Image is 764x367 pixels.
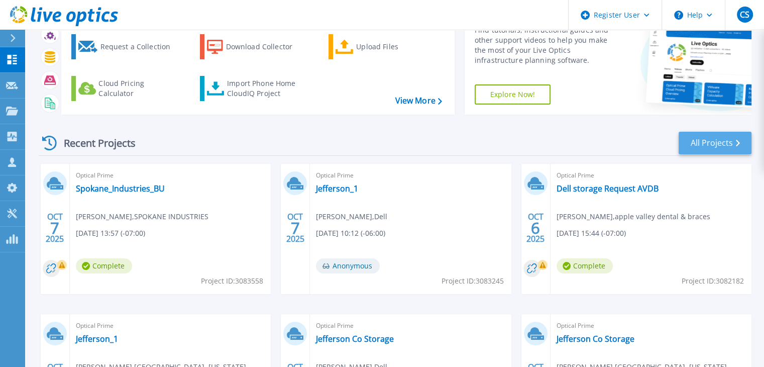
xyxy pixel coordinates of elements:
div: Request a Collection [100,37,180,57]
a: Jefferson_1 [316,183,358,194]
div: OCT 2025 [526,210,545,246]
span: Optical Prime [76,320,265,331]
div: Cloud Pricing Calculator [98,78,179,99]
span: CS [740,11,749,19]
a: Spokane_Industries_BU [76,183,165,194]
a: Download Collector [200,34,312,59]
a: Cloud Pricing Calculator [71,76,183,101]
a: Request a Collection [71,34,183,59]
span: [PERSON_NAME] , Dell [316,211,387,222]
a: Jefferson Co Storage [557,334,634,344]
div: Upload Files [356,37,436,57]
span: Complete [557,258,613,273]
span: [DATE] 13:57 (-07:00) [76,228,145,239]
a: All Projects [679,132,751,154]
span: Optical Prime [557,170,745,181]
span: Project ID: 3083558 [201,276,263,287]
span: Project ID: 3083245 [442,276,504,287]
span: [DATE] 15:44 (-07:00) [557,228,626,239]
a: Jefferson Co Storage [316,334,394,344]
div: Recent Projects [39,131,149,155]
span: Optical Prime [316,170,505,181]
a: Explore Now! [475,84,551,105]
span: Optical Prime [557,320,745,331]
span: [DATE] 10:12 (-06:00) [316,228,385,239]
span: Optical Prime [316,320,505,331]
span: 6 [531,224,540,232]
span: Optical Prime [76,170,265,181]
div: Import Phone Home CloudIQ Project [227,78,305,99]
div: OCT 2025 [286,210,305,246]
span: 7 [50,224,59,232]
a: Jefferson_1 [76,334,118,344]
a: Upload Files [329,34,441,59]
span: Project ID: 3082182 [682,276,744,287]
span: 7 [291,224,300,232]
div: OCT 2025 [45,210,64,246]
a: Dell storage Request AVDB [557,183,659,194]
span: Complete [76,258,132,273]
a: View More [395,96,442,106]
div: Find tutorials, instructional guides and other support videos to help you make the most of your L... [475,25,619,65]
span: Anonymous [316,258,380,273]
span: [PERSON_NAME] , SPOKANE INDUSTRIES [76,211,208,222]
div: Download Collector [226,37,306,57]
span: [PERSON_NAME] , apple valley dental & braces [557,211,710,222]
